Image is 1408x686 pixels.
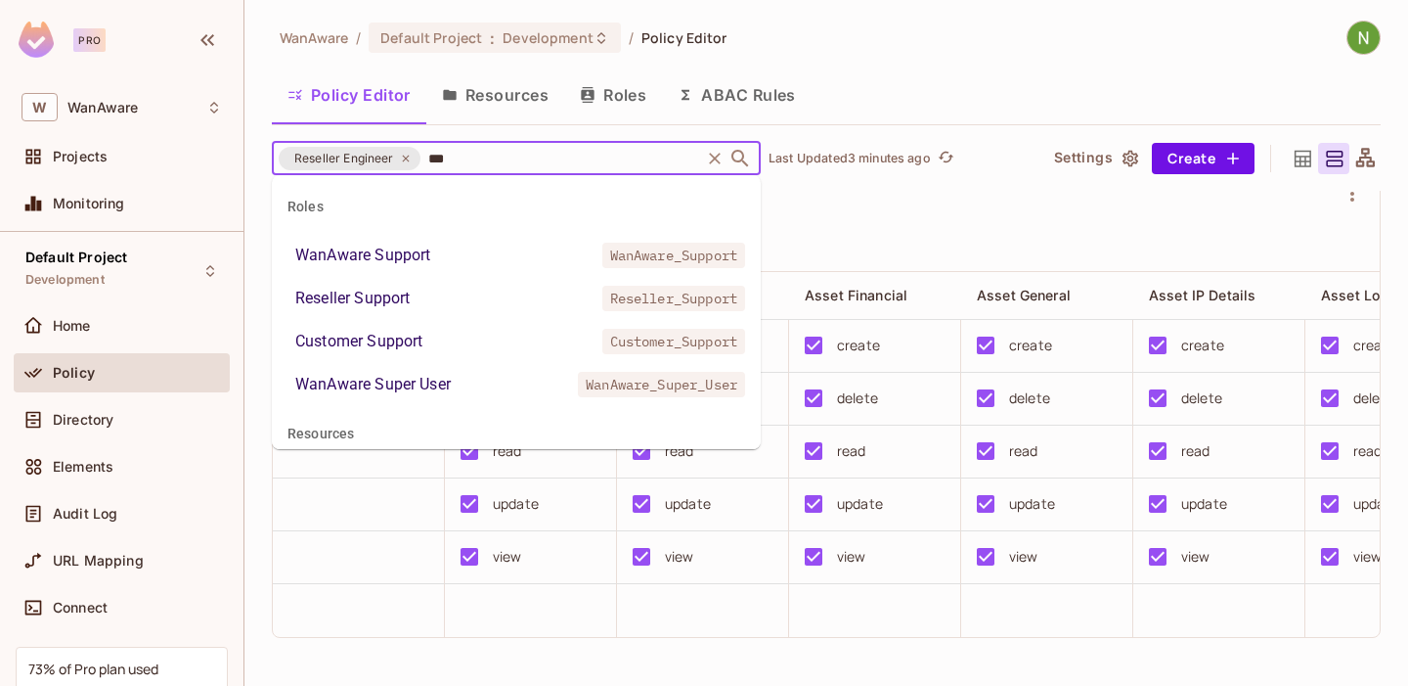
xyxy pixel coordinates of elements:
div: delete [1009,388,1050,409]
img: SReyMgAAAABJRU5ErkJggg== [19,22,54,58]
div: view [1181,546,1210,568]
span: Reseller_Support [602,286,745,311]
span: : [489,30,496,46]
button: ABAC Rules [662,70,812,119]
div: read [1181,440,1210,462]
span: Policy [53,365,95,381]
span: Connect [53,600,108,616]
div: Reseller Support [295,287,410,310]
button: Clear [701,145,728,172]
span: Asset Financial [805,287,907,303]
span: WanAware_Super_User [578,372,745,397]
div: read [493,440,522,462]
div: create [1353,335,1396,356]
span: Workspace: WanAware [67,100,138,115]
span: Monitoring [53,196,125,211]
div: read [665,440,694,462]
div: update [837,493,883,515]
div: update [1353,493,1399,515]
span: Projects [53,149,108,164]
span: Audit Log [53,506,117,522]
button: Policy Editor [272,70,426,119]
div: WanAware Super User [295,373,451,396]
div: view [837,546,866,568]
span: Default Project [25,250,127,265]
div: delete [837,388,878,409]
span: Directory [53,412,113,428]
div: WanAware Support [295,244,430,267]
div: view [1353,546,1383,568]
button: refresh [935,147,958,170]
button: Close [726,145,754,172]
div: read [1353,440,1383,462]
div: create [1181,335,1224,356]
button: Settings [1046,143,1144,174]
button: Roles [564,70,662,119]
div: read [1009,440,1038,462]
span: Asset General [977,287,1071,303]
div: Roles [272,183,761,230]
span: Elements [53,459,113,475]
div: Resources [272,410,761,457]
p: Last Updated 3 minutes ago [769,151,931,166]
div: Pro [73,28,106,52]
div: delete [1181,388,1222,409]
span: Customer_Support [602,329,745,354]
li: / [356,28,361,47]
div: read [837,440,866,462]
div: Customer Support [295,330,422,353]
div: delete [1353,388,1394,409]
div: update [1181,493,1227,515]
div: view [665,546,694,568]
li: / [629,28,634,47]
div: view [1009,546,1038,568]
img: Navanath Jadhav [1347,22,1380,54]
span: Asset IP Details [1149,287,1255,303]
div: Reseller Engineer [279,147,420,170]
div: view [493,546,522,568]
span: Click to refresh data [931,147,958,170]
button: Create [1152,143,1254,174]
span: Default Project [380,28,482,47]
div: update [493,493,539,515]
span: Home [53,318,91,334]
div: update [665,493,711,515]
span: Development [503,28,593,47]
div: create [837,335,880,356]
span: the active workspace [280,28,348,47]
span: refresh [938,149,954,168]
span: WanAware_Support [602,243,745,268]
span: URL Mapping [53,553,144,569]
span: This is Reseller Engineer User [292,226,1337,248]
button: Resources [426,70,564,119]
span: W [22,93,58,121]
span: Development [25,272,105,288]
span: Policy Editor [641,28,727,47]
div: update [1009,493,1055,515]
span: Reseller Engineer [283,149,406,168]
div: 73% of Pro plan used [28,660,158,678]
div: create [1009,335,1052,356]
